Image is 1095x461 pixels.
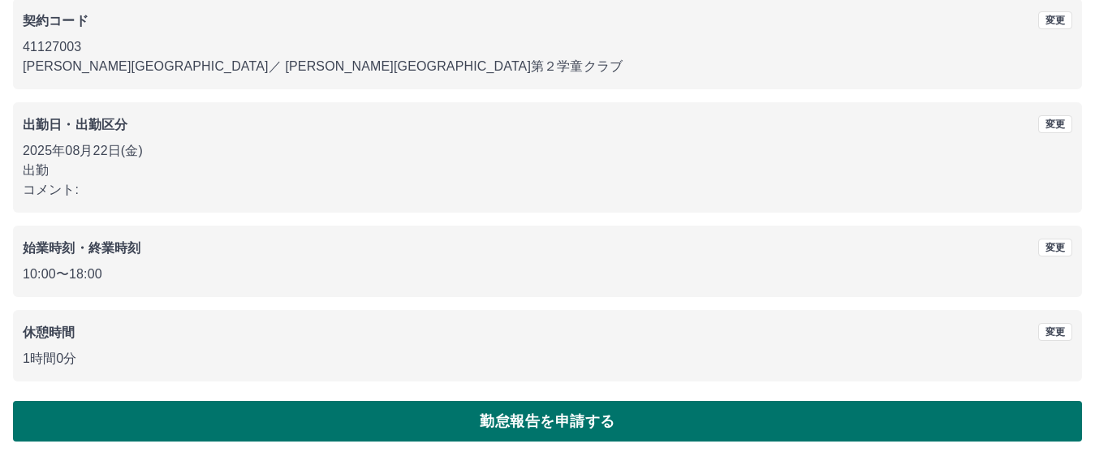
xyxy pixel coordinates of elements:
button: 変更 [1038,239,1072,256]
p: 41127003 [23,37,1072,57]
p: 1時間0分 [23,349,1072,368]
button: 変更 [1038,115,1072,133]
b: 出勤日・出勤区分 [23,118,127,131]
p: 2025年08月22日(金) [23,141,1072,161]
button: 変更 [1038,323,1072,341]
button: 勤怠報告を申請する [13,401,1082,442]
button: 変更 [1038,11,1072,29]
p: 出勤 [23,161,1072,180]
b: 契約コード [23,14,88,28]
p: コメント: [23,180,1072,200]
p: [PERSON_NAME][GEOGRAPHIC_DATA] ／ [PERSON_NAME][GEOGRAPHIC_DATA]第２学童クラブ [23,57,1072,76]
p: 10:00 〜 18:00 [23,265,1072,284]
b: 始業時刻・終業時刻 [23,241,140,255]
b: 休憩時間 [23,325,75,339]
